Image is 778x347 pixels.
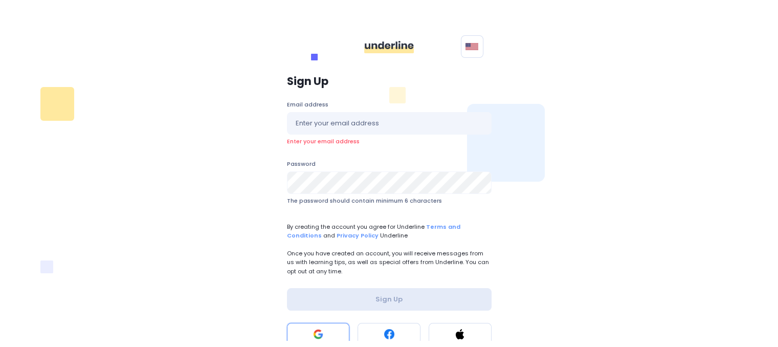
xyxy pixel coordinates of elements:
[337,231,379,240] a: Privacy Policy
[287,288,492,311] button: Sign Up
[287,223,492,240] span: By creating the account you agree for Underline and Underline
[287,159,492,169] label: Password
[287,137,360,145] span: Enter your email address
[465,42,478,51] img: svg+xml;base64,PHN2ZyB4bWxucz0iaHR0cDovL3d3dy53My5vcmcvMjAwMC9zdmciIHhtbG5zOnhsaW5rPSJodHRwOi8vd3...
[287,197,442,205] span: The password should contain minimum 6 characters
[287,100,492,110] label: Email address
[287,75,492,88] p: Sign Up
[287,249,492,275] p: Once you have created an account, you will receive messages from us with learning tips, as well a...
[287,223,460,240] a: Terms and Conditions
[287,112,492,135] input: Enter your email address
[364,41,414,53] img: ddgMu+Zv+CXDCfumCWfsmuPlDdRfDDxAd9LAAAAAAElFTkSuQmCC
